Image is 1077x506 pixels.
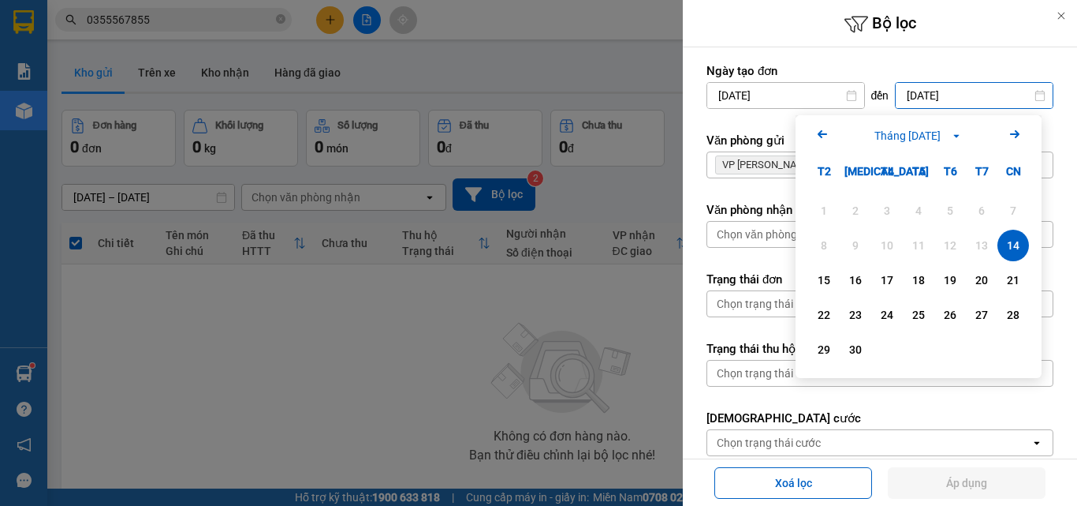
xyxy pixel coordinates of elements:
div: Not available. Thứ Ba, tháng 09 9 2025. [840,230,871,261]
div: Not available. Thứ Sáu, tháng 09 12 2025. [934,230,966,261]
div: Choose Thứ Bảy, tháng 09 27 2025. It's available. [966,299,997,331]
svg: Arrow Left [813,125,832,144]
label: [DEMOGRAPHIC_DATA] cước [706,410,1053,426]
div: Choose Thứ Hai, tháng 09 22 2025. It's available. [808,299,840,331]
div: 26 [939,305,961,324]
button: Xoá lọc [714,467,872,499]
input: Select a date. [707,83,864,108]
div: Choose Thứ Hai, tháng 09 29 2025. It's available. [808,334,840,365]
div: 15 [813,271,835,290]
div: 19 [939,271,961,290]
div: Not available. Thứ Tư, tháng 09 10 2025. [871,230,903,261]
div: Chọn trạng thái cước [717,435,821,451]
div: Choose Thứ Năm, tháng 09 18 2025. It's available. [903,264,934,296]
div: 13 [971,236,993,255]
div: Not available. Thứ Năm, tháng 09 11 2025. [903,230,934,261]
div: Not available. Thứ Tư, tháng 09 3 2025. [871,195,903,227]
div: 6 [971,201,993,220]
div: 24 [876,305,898,324]
div: 27 [971,305,993,324]
div: 29 [813,340,835,359]
div: Choose Thứ Năm, tháng 09 25 2025. It's available. [903,299,934,331]
div: 4 [907,201,930,220]
label: Văn phòng nhận [706,202,1053,218]
div: Chọn trạng thái [717,296,793,312]
div: 28 [1002,305,1024,324]
div: Not available. Thứ Bảy, tháng 09 6 2025. [966,195,997,227]
div: Choose Thứ Tư, tháng 09 24 2025. It's available. [871,299,903,331]
div: 10 [876,236,898,255]
div: 3 [876,201,898,220]
div: T4 [871,156,903,187]
span: VP Phan Rí, close by backspace [715,156,836,174]
div: Not available. Thứ Bảy, tháng 09 13 2025. [966,230,997,261]
div: 30 [844,340,866,359]
div: 21 [1002,271,1024,290]
div: 22 [813,305,835,324]
div: 17 [876,271,898,290]
div: T7 [966,156,997,187]
div: 8 [813,236,835,255]
div: Choose Thứ Sáu, tháng 09 26 2025. It's available. [934,299,966,331]
div: Selected. Chủ Nhật, tháng 09 14 2025. It's available. [997,230,1029,261]
button: Tháng [DATE] [870,127,967,144]
div: Choose Thứ Tư, tháng 09 17 2025. It's available. [871,264,903,296]
div: 16 [844,271,866,290]
h6: Bộ lọc [683,12,1077,36]
div: 18 [907,271,930,290]
div: 12 [939,236,961,255]
div: 5 [939,201,961,220]
input: Select a date. [896,83,1053,108]
div: Chọn trạng thái [717,365,793,381]
div: Not available. Thứ Năm, tháng 09 4 2025. [903,195,934,227]
div: 11 [907,236,930,255]
div: Choose Chủ Nhật, tháng 09 28 2025. It's available. [997,299,1029,331]
label: Văn phòng gửi [706,133,1053,148]
svg: open [1030,437,1043,449]
div: Not available. Thứ Sáu, tháng 09 5 2025. [934,195,966,227]
label: Trạng thái thu hộ [706,341,1053,357]
span: VP Phan Rí [722,159,813,171]
div: Not available. Chủ Nhật, tháng 09 7 2025. [997,195,1029,227]
div: Choose Thứ Bảy, tháng 09 20 2025. It's available. [966,264,997,296]
label: Trạng thái đơn [706,272,1053,287]
div: 14 [1002,236,1024,255]
div: Not available. Thứ Hai, tháng 09 1 2025. [808,195,840,227]
div: 2 [844,201,866,220]
div: Calendar. [796,115,1042,378]
div: Choose Thứ Ba, tháng 09 16 2025. It's available. [840,264,871,296]
div: Chọn văn phòng [717,227,797,242]
div: Choose Thứ Sáu, tháng 09 19 2025. It's available. [934,264,966,296]
div: T2 [808,156,840,187]
div: Choose Chủ Nhật, tháng 09 21 2025. It's available. [997,264,1029,296]
div: Not available. Thứ Hai, tháng 09 8 2025. [808,230,840,261]
div: [MEDICAL_DATA] [840,156,871,187]
button: Previous month. [813,125,832,146]
svg: Arrow Right [1005,125,1024,144]
div: 20 [971,271,993,290]
div: Not available. Thứ Ba, tháng 09 2 2025. [840,195,871,227]
div: 9 [844,236,866,255]
div: 23 [844,305,866,324]
div: 7 [1002,201,1024,220]
div: T6 [934,156,966,187]
div: Choose Thứ Ba, tháng 09 23 2025. It's available. [840,299,871,331]
button: Next month. [1005,125,1024,146]
button: Áp dụng [888,467,1045,499]
div: Choose Thứ Ba, tháng 09 30 2025. It's available. [840,334,871,365]
div: CN [997,156,1029,187]
div: 1 [813,201,835,220]
label: Ngày tạo đơn [706,63,1053,79]
div: 25 [907,305,930,324]
div: Choose Thứ Hai, tháng 09 15 2025. It's available. [808,264,840,296]
div: T5 [903,156,934,187]
span: đến [871,88,889,103]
